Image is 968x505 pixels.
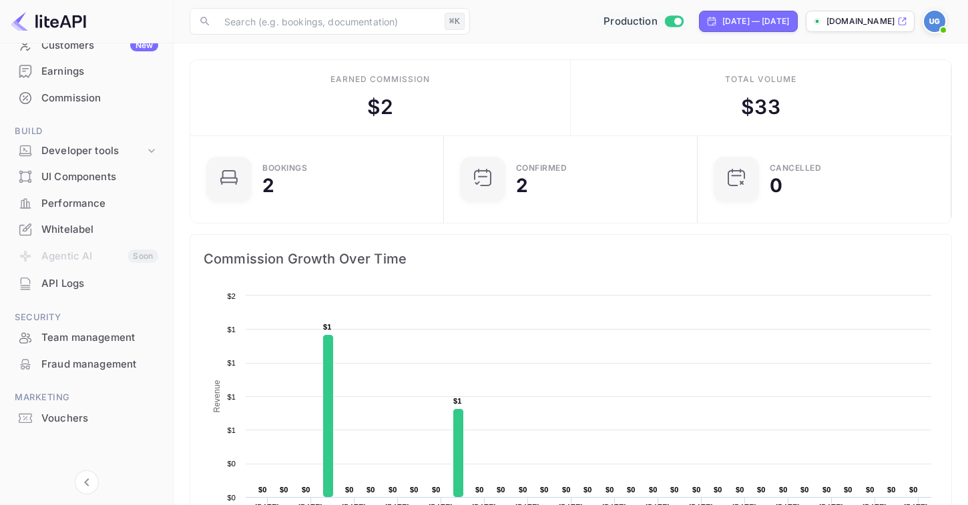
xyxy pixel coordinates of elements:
text: $0 [779,486,788,494]
span: Security [8,310,165,325]
a: Earnings [8,59,165,83]
span: Commission Growth Over Time [204,248,938,270]
div: Team management [8,325,165,351]
div: Customers [41,38,158,53]
span: Marketing [8,390,165,405]
div: Commission [41,91,158,106]
div: Developer tools [8,139,165,163]
div: Commission [8,85,165,111]
text: $1 [227,326,236,334]
text: $1 [227,393,236,401]
text: $0 [692,486,701,494]
p: [DOMAIN_NAME] [826,15,895,27]
a: Fraud management [8,352,165,376]
text: $0 [909,486,918,494]
div: Performance [41,196,158,211]
text: $0 [844,486,853,494]
text: $0 [280,486,288,494]
div: $ 2 [367,92,393,122]
text: $0 [367,486,375,494]
div: CustomersNew [8,33,165,59]
div: Fraud management [41,357,158,372]
div: [DATE] — [DATE] [722,15,789,27]
text: $0 [432,486,441,494]
text: $0 [410,486,419,494]
a: Vouchers [8,406,165,430]
text: $0 [227,460,236,468]
div: CANCELLED [770,164,822,172]
text: $1 [453,397,462,405]
text: $1 [227,359,236,367]
div: Whitelabel [8,217,165,243]
text: $0 [606,486,614,494]
text: $0 [302,486,310,494]
text: $0 [887,486,896,494]
text: $1 [323,323,332,331]
text: $0 [389,486,397,494]
text: $0 [258,486,267,494]
div: Developer tools [41,143,145,159]
text: $0 [497,486,505,494]
div: Performance [8,191,165,217]
text: $0 [540,486,549,494]
text: $0 [562,486,571,494]
div: Total volume [725,73,796,85]
div: 2 [262,176,274,195]
input: Search (e.g. bookings, documentation) [216,8,439,35]
a: Performance [8,191,165,215]
a: Commission [8,85,165,110]
text: $0 [227,494,236,502]
text: $0 [757,486,766,494]
div: Fraud management [8,352,165,378]
text: $0 [475,486,484,494]
div: 2 [516,176,528,195]
text: Revenue [212,380,222,412]
text: $0 [670,486,679,494]
img: LiteAPI logo [11,11,86,32]
div: Vouchers [8,406,165,432]
text: $0 [627,486,636,494]
text: $0 [800,486,809,494]
div: Bookings [262,164,307,172]
button: Collapse navigation [75,470,99,494]
a: CustomersNew [8,33,165,57]
img: Utkarsh Goyal [924,11,945,32]
text: $0 [649,486,658,494]
div: Vouchers [41,411,158,426]
div: API Logs [41,276,158,292]
div: Whitelabel [41,222,158,237]
div: 0 [770,176,782,195]
div: Earnings [41,64,158,79]
div: Switch to Sandbox mode [598,14,688,29]
text: $0 [519,486,527,494]
div: Earnings [8,59,165,85]
div: Click to change the date range period [699,11,798,32]
div: Confirmed [516,164,567,172]
div: Earned commission [330,73,429,85]
div: API Logs [8,271,165,297]
text: $0 [866,486,875,494]
text: $1 [227,426,236,434]
text: $2 [227,292,236,300]
div: $ 33 [741,92,780,122]
div: Team management [41,330,158,346]
span: Production [603,14,658,29]
a: Team management [8,325,165,350]
div: UI Components [8,164,165,190]
a: API Logs [8,271,165,296]
text: $0 [736,486,744,494]
a: Whitelabel [8,217,165,241]
text: $0 [714,486,722,494]
div: ⌘K [445,13,465,30]
span: Build [8,124,165,139]
div: UI Components [41,169,158,185]
div: New [130,39,158,51]
text: $0 [822,486,831,494]
text: $0 [345,486,354,494]
a: UI Components [8,164,165,189]
text: $0 [583,486,592,494]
